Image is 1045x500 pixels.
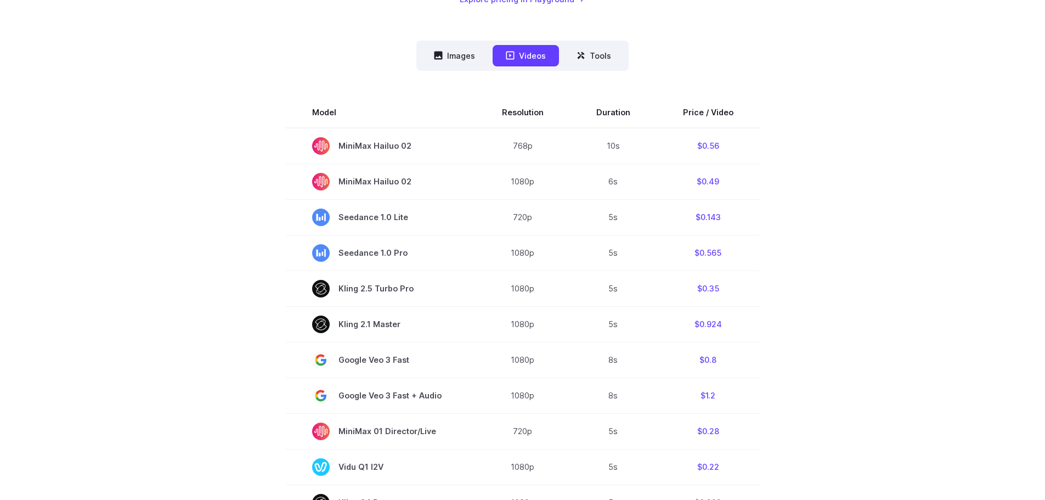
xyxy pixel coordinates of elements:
[312,458,449,476] span: Vidu Q1 I2V
[312,316,449,333] span: Kling 2.1 Master
[657,378,760,413] td: $1.2
[657,271,760,306] td: $0.35
[657,128,760,164] td: $0.56
[657,413,760,449] td: $0.28
[312,351,449,369] span: Google Veo 3 Fast
[570,342,657,378] td: 8s
[563,45,624,66] button: Tools
[657,342,760,378] td: $0.8
[657,306,760,342] td: $0.924
[476,413,570,449] td: 720p
[312,137,449,155] span: MiniMax Hailuo 02
[570,413,657,449] td: 5s
[476,271,570,306] td: 1080p
[570,97,657,128] th: Duration
[312,209,449,226] span: Seedance 1.0 Lite
[493,45,559,66] button: Videos
[570,199,657,235] td: 5s
[476,342,570,378] td: 1080p
[570,449,657,485] td: 5s
[312,244,449,262] span: Seedance 1.0 Pro
[476,164,570,199] td: 1080p
[476,449,570,485] td: 1080p
[476,199,570,235] td: 720p
[312,280,449,297] span: Kling 2.5 Turbo Pro
[570,271,657,306] td: 5s
[570,306,657,342] td: 5s
[657,235,760,271] td: $0.565
[570,128,657,164] td: 10s
[657,199,760,235] td: $0.143
[570,164,657,199] td: 6s
[570,378,657,413] td: 8s
[657,449,760,485] td: $0.22
[476,306,570,342] td: 1080p
[476,235,570,271] td: 1080p
[476,128,570,164] td: 768p
[421,45,488,66] button: Images
[312,387,449,405] span: Google Veo 3 Fast + Audio
[312,423,449,440] span: MiniMax 01 Director/Live
[476,97,570,128] th: Resolution
[570,235,657,271] td: 5s
[312,173,449,190] span: MiniMax Hailuo 02
[657,97,760,128] th: Price / Video
[286,97,476,128] th: Model
[476,378,570,413] td: 1080p
[657,164,760,199] td: $0.49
